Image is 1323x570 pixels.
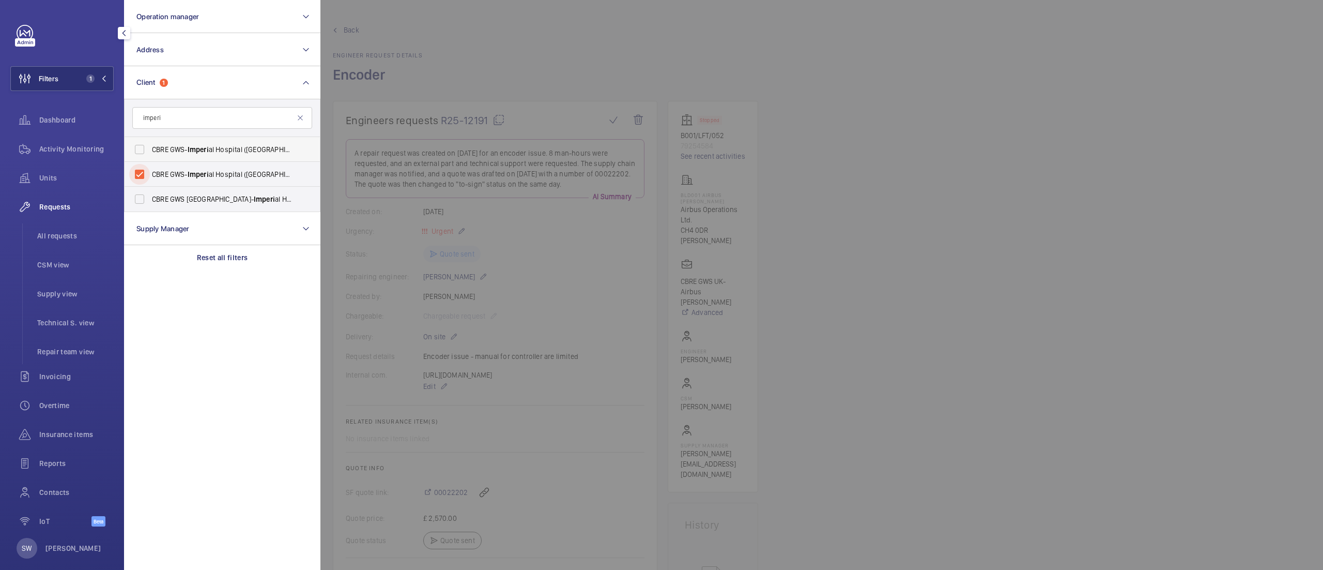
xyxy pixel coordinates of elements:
[37,260,114,270] span: CSM view
[39,400,114,411] span: Overtime
[39,202,114,212] span: Requests
[39,73,58,84] span: Filters
[39,173,114,183] span: Units
[37,318,114,328] span: Technical S. view
[39,144,114,154] span: Activity Monitoring
[39,371,114,382] span: Invoicing
[39,115,114,125] span: Dashboard
[86,74,95,83] span: 1
[22,543,32,553] p: SW
[39,487,114,498] span: Contacts
[10,66,114,91] button: Filters1
[39,516,91,527] span: IoT
[45,543,101,553] p: [PERSON_NAME]
[39,458,114,469] span: Reports
[39,429,114,440] span: Insurance items
[37,347,114,357] span: Repair team view
[37,289,114,299] span: Supply view
[91,516,105,527] span: Beta
[37,231,114,241] span: All requests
